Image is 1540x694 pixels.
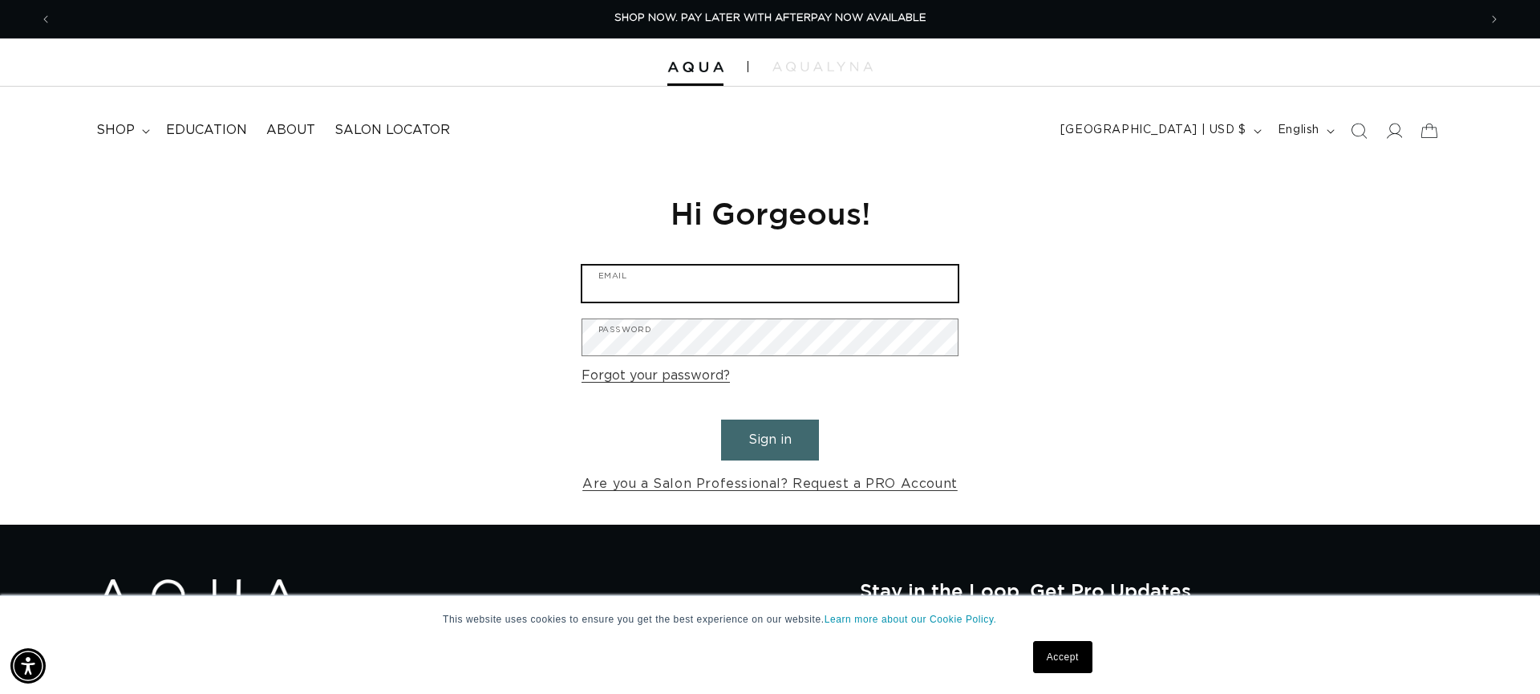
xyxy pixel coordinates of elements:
button: Next announcement [1477,4,1512,34]
span: About [266,122,315,139]
span: [GEOGRAPHIC_DATA] | USD $ [1060,122,1246,139]
a: Accept [1033,641,1092,673]
img: Aqua Hair Extensions [667,62,723,73]
iframe: Chat Widget [1460,617,1540,694]
span: Salon Locator [334,122,450,139]
a: Salon Locator [325,112,460,148]
summary: Search [1341,113,1376,148]
a: Forgot your password? [582,364,730,388]
img: Aqua Hair Extensions [96,579,297,628]
input: Email [582,266,958,302]
a: Education [156,112,257,148]
div: Accessibility Menu [10,648,46,684]
button: Previous announcement [28,4,63,34]
a: About [257,112,325,148]
span: shop [96,122,135,139]
span: SHOP NOW. PAY LATER WITH AFTERPAY NOW AVAILABLE [614,13,926,23]
h1: Hi Gorgeous! [582,193,958,233]
span: Education [166,122,247,139]
p: This website uses cookies to ensure you get the best experience on our website. [443,612,1097,627]
summary: shop [87,112,156,148]
button: English [1268,116,1341,146]
span: English [1278,122,1319,139]
h2: Stay in the Loop, Get Pro Updates [860,579,1444,602]
a: Are you a Salon Professional? Request a PRO Account [582,473,958,496]
a: Learn more about our Cookie Policy. [825,614,997,625]
img: aqualyna.com [772,62,873,71]
button: Sign in [721,420,819,461]
button: [GEOGRAPHIC_DATA] | USD $ [1051,116,1268,146]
